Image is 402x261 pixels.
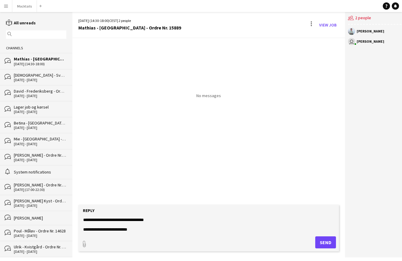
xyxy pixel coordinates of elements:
button: Mocktails [12,0,37,12]
div: David - Frederiksberg - Ordre Nr. 16038 [14,88,66,94]
div: [PERSON_NAME] - Ordre Nr. 15934 [14,182,66,188]
div: [DATE] - [DATE] [14,158,66,162]
div: [DEMOGRAPHIC_DATA] - Svendborg - Ordre Nr. 12836 [14,72,66,78]
div: [PERSON_NAME] [357,40,384,43]
div: Mie - [GEOGRAPHIC_DATA] - Ordre Nr. 15671 [14,136,66,142]
button: Send [315,236,336,248]
div: 2 people [348,12,401,25]
div: [DATE] - [DATE] [14,142,66,146]
div: [PERSON_NAME] [14,215,66,221]
div: [PERSON_NAME] Kyst - Ordre Nr. 16156 [14,198,66,204]
span: CEST [109,18,117,23]
label: Reply [83,208,95,213]
div: [DATE] - [DATE] [14,110,66,114]
a: View Job [317,20,339,30]
div: System notifications [14,169,66,175]
div: [PERSON_NAME] [357,29,384,33]
div: Mathias - [GEOGRAPHIC_DATA] - Ordre Nr. 15889 [14,56,66,62]
div: [DATE] - [DATE] [14,234,66,238]
div: Mathias - [GEOGRAPHIC_DATA] - Ordre Nr. 15889 [78,25,181,30]
div: [PERSON_NAME] - Ordre Nr. 15878 [14,152,66,158]
div: [DATE] - [DATE] [14,250,66,254]
div: [DATE] (14:30-18:00) | 2 people [78,18,181,23]
div: Poul - Måløv - Ordre Nr. 14628 [14,228,66,234]
p: No messages [196,93,221,98]
div: [DATE] - [DATE] [14,126,66,130]
div: [DATE] - [DATE] [14,94,66,98]
div: Ulrik - Kvistgård - Ordre Nr. 15129 [14,244,66,250]
div: [DATE] (14:30-18:00) [14,62,66,66]
div: Betina - [GEOGRAPHIC_DATA] - Ordre Nr. 16155 [14,120,66,126]
div: Lager job og kørsel [14,104,66,110]
div: [DATE] - [DATE] [14,78,66,82]
a: All unreads [6,20,36,26]
div: [DATE] - [DATE] [14,204,66,208]
div: [DATE] (17:00-22:30) [14,188,66,192]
